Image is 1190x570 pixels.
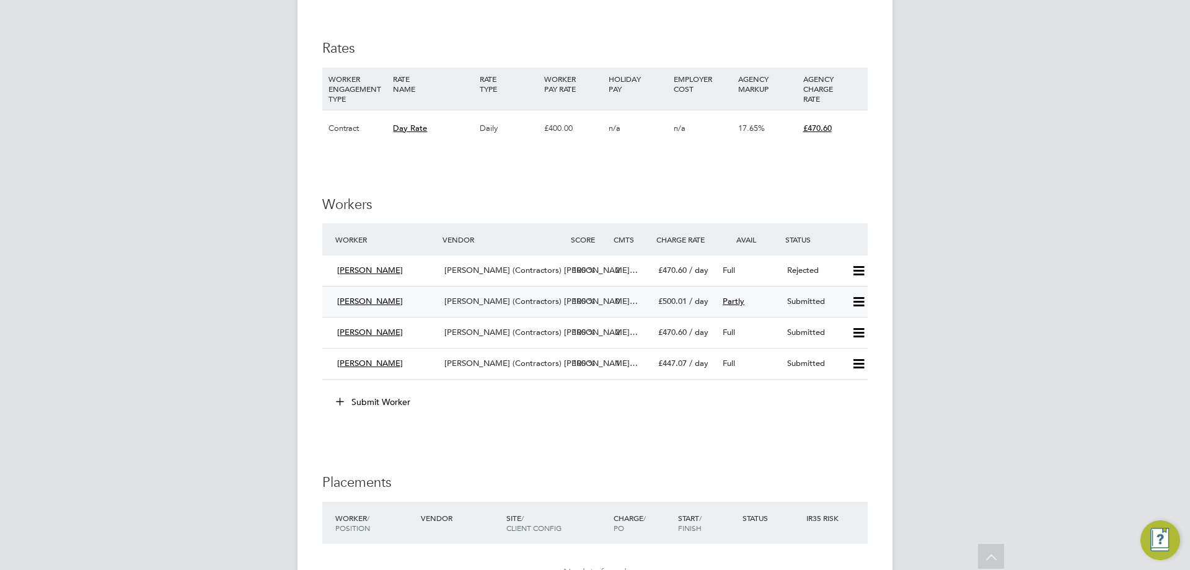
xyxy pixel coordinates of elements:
div: RATE TYPE [477,68,541,100]
span: Full [723,265,735,275]
span: [PERSON_NAME] [337,327,403,337]
button: Engage Resource Center [1140,520,1180,560]
span: Partly [723,296,744,306]
div: AGENCY MARKUP [735,68,800,100]
div: Contract [325,110,390,146]
span: [PERSON_NAME] [337,358,403,368]
div: Submitted [782,292,847,312]
div: HOLIDAY PAY [606,68,670,100]
span: / Finish [678,513,702,533]
h3: Rates [322,40,868,58]
span: £470.60 [658,265,687,275]
div: Vendor [439,228,568,251]
div: IR35 Risk [803,507,846,529]
div: Submitted [782,323,847,343]
div: £400.00 [541,110,606,146]
span: 100 [573,358,586,368]
span: Day Rate [393,123,427,133]
span: [PERSON_NAME] (Contractors) [PERSON_NAME]… [444,265,638,275]
span: 2 [615,327,620,337]
span: £470.60 [803,123,832,133]
span: / day [689,327,708,337]
span: [PERSON_NAME] (Contractors) [PERSON_NAME]… [444,327,638,337]
div: Start [675,507,739,539]
span: / Position [335,513,370,533]
span: [PERSON_NAME] (Contractors) [PERSON_NAME]… [444,358,638,368]
span: [PERSON_NAME] [337,265,403,275]
div: Charge [610,507,675,539]
span: 100 [573,265,586,275]
span: 100 [573,327,586,337]
h3: Placements [322,474,868,492]
span: £500.01 [658,296,687,306]
span: / day [689,296,708,306]
span: £447.07 [658,358,687,368]
span: 2 [615,265,620,275]
span: n/a [674,123,685,133]
span: Full [723,327,735,337]
h3: Workers [322,196,868,214]
span: [PERSON_NAME] (Contractors) [PERSON_NAME]… [444,296,638,306]
span: / day [689,358,708,368]
span: 1 [615,358,620,368]
span: [PERSON_NAME] [337,296,403,306]
button: Submit Worker [327,392,420,412]
div: Avail [718,228,782,251]
span: 100 [573,296,586,306]
div: Worker [332,228,439,251]
div: Status [782,228,868,251]
div: Rejected [782,261,847,281]
span: Full [723,358,735,368]
div: Score [568,228,610,251]
div: Site [503,507,610,539]
div: WORKER PAY RATE [541,68,606,100]
div: Vendor [418,507,503,529]
span: £470.60 [658,327,687,337]
span: 17.65% [738,123,765,133]
div: Cmts [610,228,653,251]
div: Worker [332,507,418,539]
span: / day [689,265,708,275]
div: Charge Rate [653,228,718,251]
div: Status [739,507,804,529]
span: 0 [615,296,620,306]
div: EMPLOYER COST [671,68,735,100]
div: Daily [477,110,541,146]
span: / PO [614,513,646,533]
div: AGENCY CHARGE RATE [800,68,865,110]
span: / Client Config [506,513,562,533]
div: Submitted [782,354,847,374]
div: WORKER ENGAGEMENT TYPE [325,68,390,110]
div: RATE NAME [390,68,476,100]
span: n/a [609,123,620,133]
